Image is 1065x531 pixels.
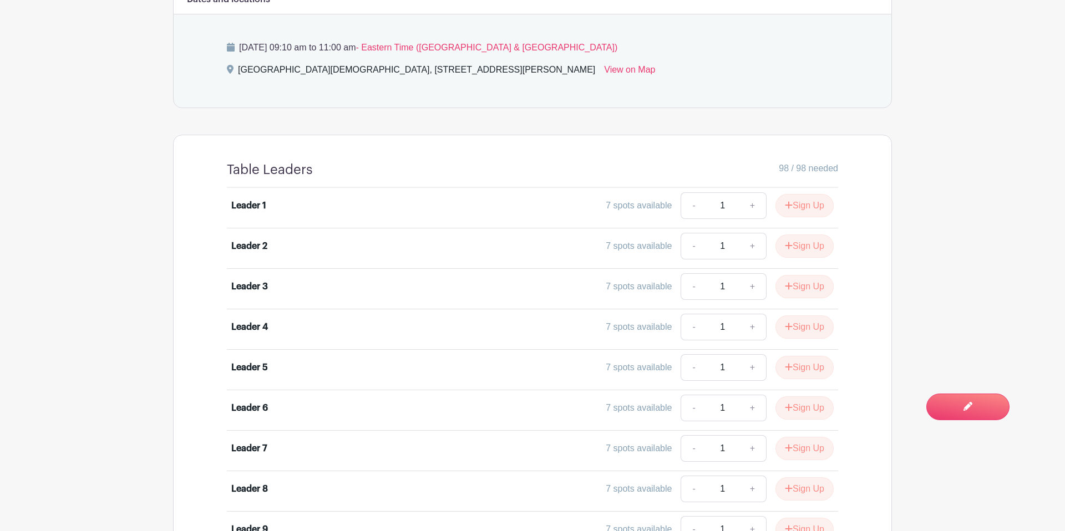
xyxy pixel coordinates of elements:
a: + [739,192,767,219]
h4: Table Leaders [227,162,313,178]
p: [DATE] 09:10 am to 11:00 am [227,41,838,54]
span: - Eastern Time ([GEOGRAPHIC_DATA] & [GEOGRAPHIC_DATA]) [356,43,617,52]
a: - [681,476,706,502]
div: Leader 6 [231,401,268,415]
a: - [681,395,706,421]
div: 7 spots available [606,280,672,293]
a: - [681,192,706,219]
a: + [739,233,767,259]
a: + [739,435,767,462]
button: Sign Up [775,194,834,217]
a: + [739,314,767,340]
a: + [739,395,767,421]
button: Sign Up [775,437,834,460]
button: Sign Up [775,234,834,258]
span: 98 / 98 needed [779,162,838,175]
div: 7 spots available [606,482,672,496]
a: + [739,273,767,300]
a: + [739,354,767,381]
div: Leader 1 [231,199,266,212]
div: 7 spots available [606,239,672,253]
div: [GEOGRAPHIC_DATA][DEMOGRAPHIC_DATA], [STREET_ADDRESS][PERSON_NAME] [238,63,595,81]
button: Sign Up [775,396,834,420]
button: Sign Up [775,275,834,298]
div: Leader 3 [231,280,268,293]
div: Leader 2 [231,239,267,253]
a: + [739,476,767,502]
div: 7 spots available [606,199,672,212]
div: 7 spots available [606,442,672,455]
div: 7 spots available [606,401,672,415]
div: Leader 4 [231,320,268,334]
div: 7 spots available [606,320,672,334]
button: Sign Up [775,315,834,339]
div: 7 spots available [606,361,672,374]
div: Leader 7 [231,442,267,455]
button: Sign Up [775,356,834,379]
div: Leader 5 [231,361,268,374]
a: - [681,354,706,381]
a: - [681,435,706,462]
a: View on Map [604,63,655,81]
a: - [681,233,706,259]
a: - [681,314,706,340]
a: - [681,273,706,300]
button: Sign Up [775,477,834,501]
div: Leader 8 [231,482,268,496]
